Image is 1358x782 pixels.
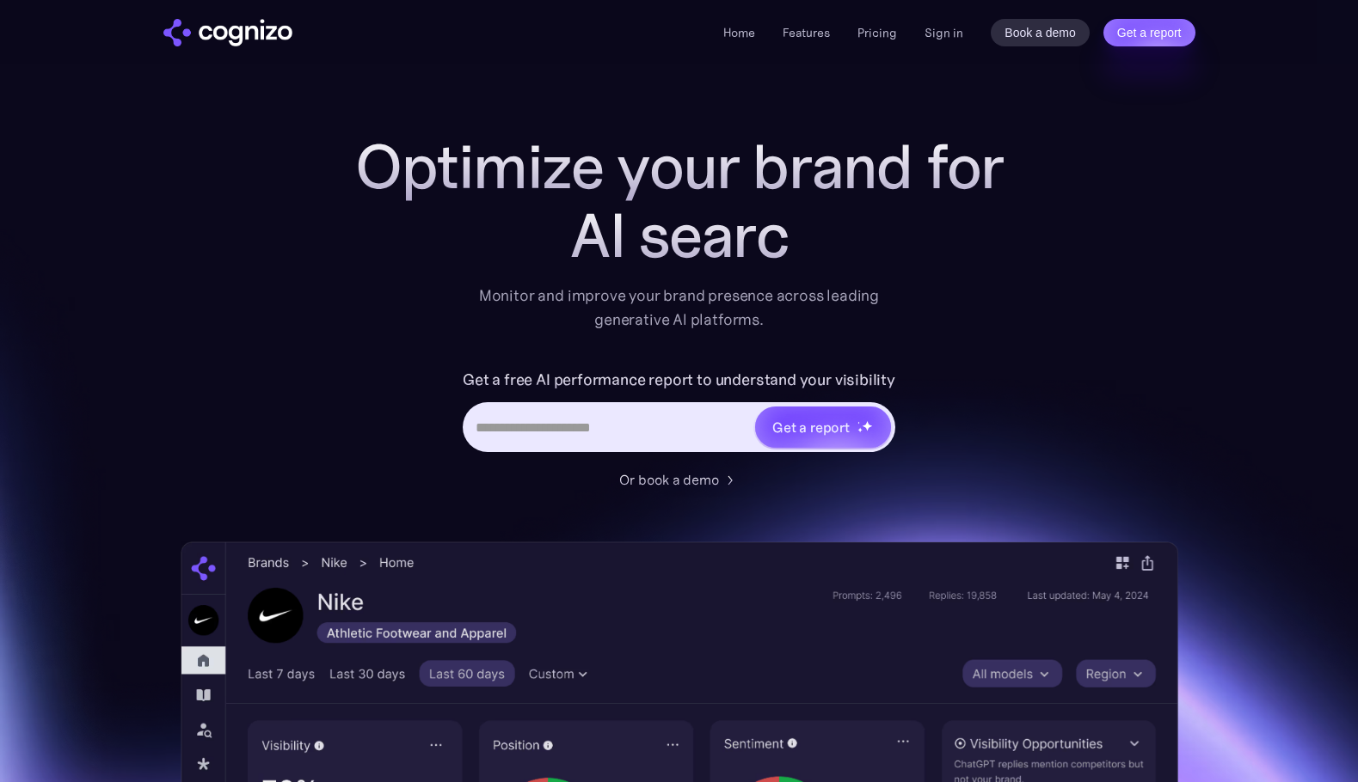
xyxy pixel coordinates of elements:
[857,25,897,40] a: Pricing
[619,469,719,490] div: Or book a demo
[335,201,1023,270] div: AI searc
[753,405,893,449] a: Get a reportstarstarstar
[991,19,1090,46] a: Book a demo
[1103,19,1195,46] a: Get a report
[857,421,860,424] img: star
[468,284,891,332] div: Monitor and improve your brand presence across leading generative AI platforms.
[925,22,963,43] a: Sign in
[463,366,895,461] form: Hero URL Input Form
[163,19,292,46] a: home
[857,427,863,433] img: star
[335,132,1023,201] h1: Optimize your brand for
[619,469,740,490] a: Or book a demo
[783,25,830,40] a: Features
[772,417,850,437] div: Get a report
[723,25,755,40] a: Home
[163,19,292,46] img: cognizo logo
[463,366,895,394] label: Get a free AI performance report to understand your visibility
[862,420,873,431] img: star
